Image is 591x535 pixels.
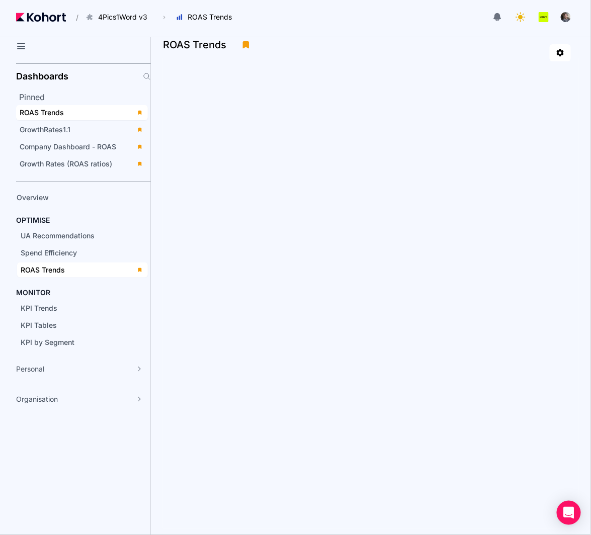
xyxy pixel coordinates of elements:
[21,265,65,274] span: ROAS Trends
[17,318,134,333] a: KPI Tables
[19,91,151,103] h2: Pinned
[21,304,57,312] span: KPI Trends
[20,125,70,134] span: GrowthRates1.1
[17,262,148,278] a: ROAS Trends
[17,301,134,316] a: KPI Trends
[557,501,581,525] div: Open Intercom Messenger
[16,215,50,225] h4: OPTIMISE
[16,72,68,81] h2: Dashboards
[68,12,78,23] span: /
[20,159,112,168] span: Growth Rates (ROAS ratios)
[17,335,134,350] a: KPI by Segment
[16,105,148,120] a: ROAS Trends
[16,122,148,137] a: GrowthRates1.1
[163,40,232,50] h3: ROAS Trends
[17,228,134,243] a: UA Recommendations
[16,288,50,298] h4: MONITOR
[539,12,549,22] img: logo_Lotum_Logo_20240521114851236074.png
[188,12,232,22] span: ROAS Trends
[16,139,148,154] a: Company Dashboard - ROAS
[21,338,74,346] span: KPI by Segment
[16,13,66,22] img: Kohort logo
[161,13,167,21] span: ›
[16,394,58,404] span: Organisation
[13,190,134,205] a: Overview
[20,108,64,117] span: ROAS Trends
[171,9,243,26] button: ROAS Trends
[20,142,116,151] span: Company Dashboard - ROAS
[17,245,134,260] a: Spend Efficiency
[21,231,95,240] span: UA Recommendations
[21,321,57,329] span: KPI Tables
[80,9,158,26] button: 4Pics1Word v3
[98,12,147,22] span: 4Pics1Word v3
[16,156,148,171] a: Growth Rates (ROAS ratios)
[16,364,44,374] span: Personal
[17,193,49,202] span: Overview
[21,248,77,257] span: Spend Efficiency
